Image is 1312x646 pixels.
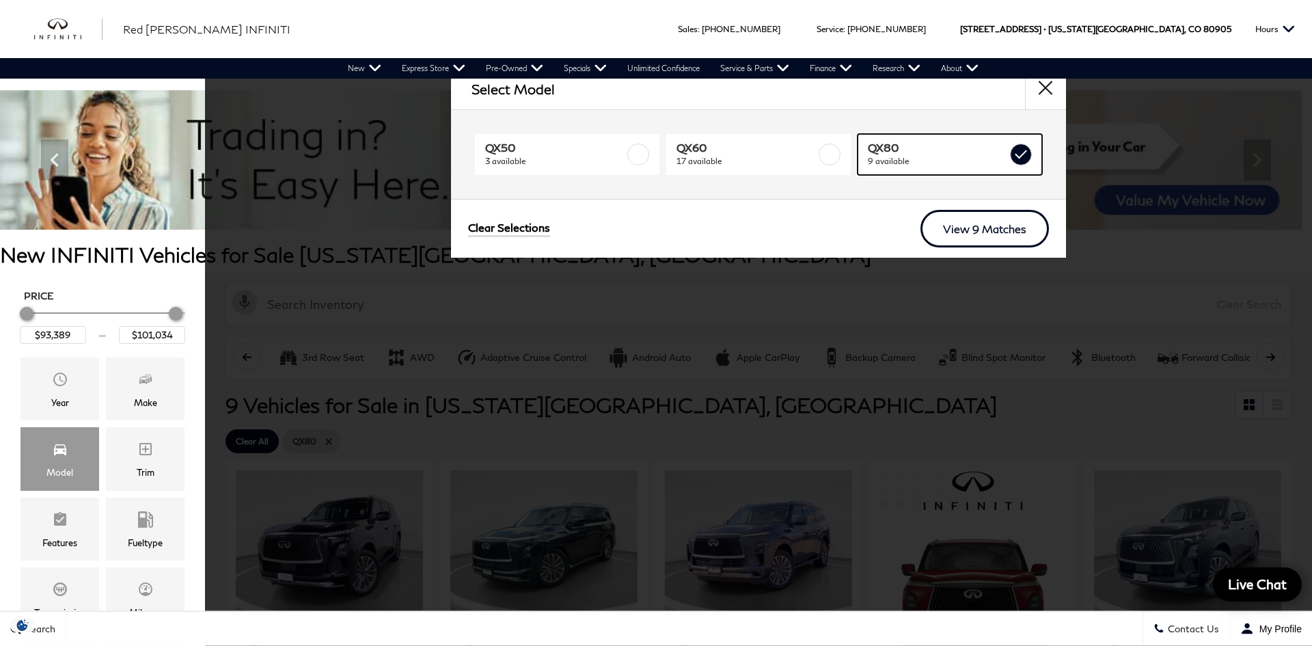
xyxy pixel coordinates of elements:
a: [PHONE_NUMBER] [702,24,780,34]
span: : [843,24,845,34]
div: YearYear [20,358,99,420]
span: Sales [678,24,698,34]
a: QX503 available [475,134,659,175]
span: 9 available [868,154,1007,168]
div: Transmission [34,605,86,620]
a: infiniti [34,18,102,40]
span: Red [PERSON_NAME] INFINITI [123,23,290,36]
a: Live Chat [1213,567,1302,602]
a: Pre-Owned [476,58,553,79]
a: Red [PERSON_NAME] INFINITI [123,21,290,38]
span: Trim [137,438,154,465]
img: INFINITI [34,18,102,40]
div: MakeMake [106,358,184,420]
span: Mileage [137,578,154,605]
nav: Main Navigation [338,58,989,79]
section: Click to Open Cookie Consent Modal [7,618,38,632]
div: Year [51,395,69,410]
span: Transmission [52,578,68,605]
span: Live Chat [1221,576,1294,593]
img: Opt-Out Icon [7,618,38,632]
div: Trim [137,465,154,480]
a: Finance [799,58,862,79]
span: Year [52,368,68,395]
a: Clear Selections [468,221,550,237]
a: View 9 Matches [920,210,1049,247]
span: : [698,24,700,34]
a: Unlimited Confidence [617,58,710,79]
a: Specials [553,58,617,79]
div: Minimum Price [20,307,33,321]
div: Features [42,535,77,550]
div: Make [134,395,157,410]
span: Model [52,438,68,465]
a: Service & Parts [710,58,799,79]
div: FueltypeFueltype [106,498,184,561]
span: Fueltype [137,508,154,535]
div: TransmissionTransmission [20,567,99,630]
span: QX60 [676,141,816,154]
h5: Price [24,290,181,302]
div: Maximum Price [169,307,182,321]
div: FeaturesFeatures [20,498,99,561]
span: Search [21,623,55,635]
span: 3 available [485,154,625,168]
a: Express Store [392,58,476,79]
button: close [1025,68,1066,109]
div: Model [46,465,73,480]
a: QX6017 available [666,134,851,175]
span: QX80 [868,141,1007,154]
div: Fueltype [128,535,163,550]
span: Features [52,508,68,535]
div: Price [20,302,185,344]
div: ModelModel [20,427,99,490]
span: Contact Us [1164,623,1219,635]
a: [STREET_ADDRESS] • [US_STATE][GEOGRAPHIC_DATA], CO 80905 [960,24,1231,34]
a: QX809 available [858,134,1042,175]
div: TrimTrim [106,427,184,490]
a: About [931,58,989,79]
span: 17 available [676,154,816,168]
input: Maximum [119,326,185,344]
span: Make [137,368,154,395]
div: Previous [41,139,68,180]
a: New [338,58,392,79]
span: My Profile [1254,623,1302,634]
div: Mileage [129,605,162,620]
h2: Select Model [471,81,555,96]
a: [PHONE_NUMBER] [847,24,926,34]
span: QX50 [485,141,625,154]
input: Minimum [20,326,86,344]
button: Open user profile menu [1230,612,1312,646]
div: MileageMileage [106,567,184,630]
a: Research [862,58,931,79]
span: Service [817,24,843,34]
